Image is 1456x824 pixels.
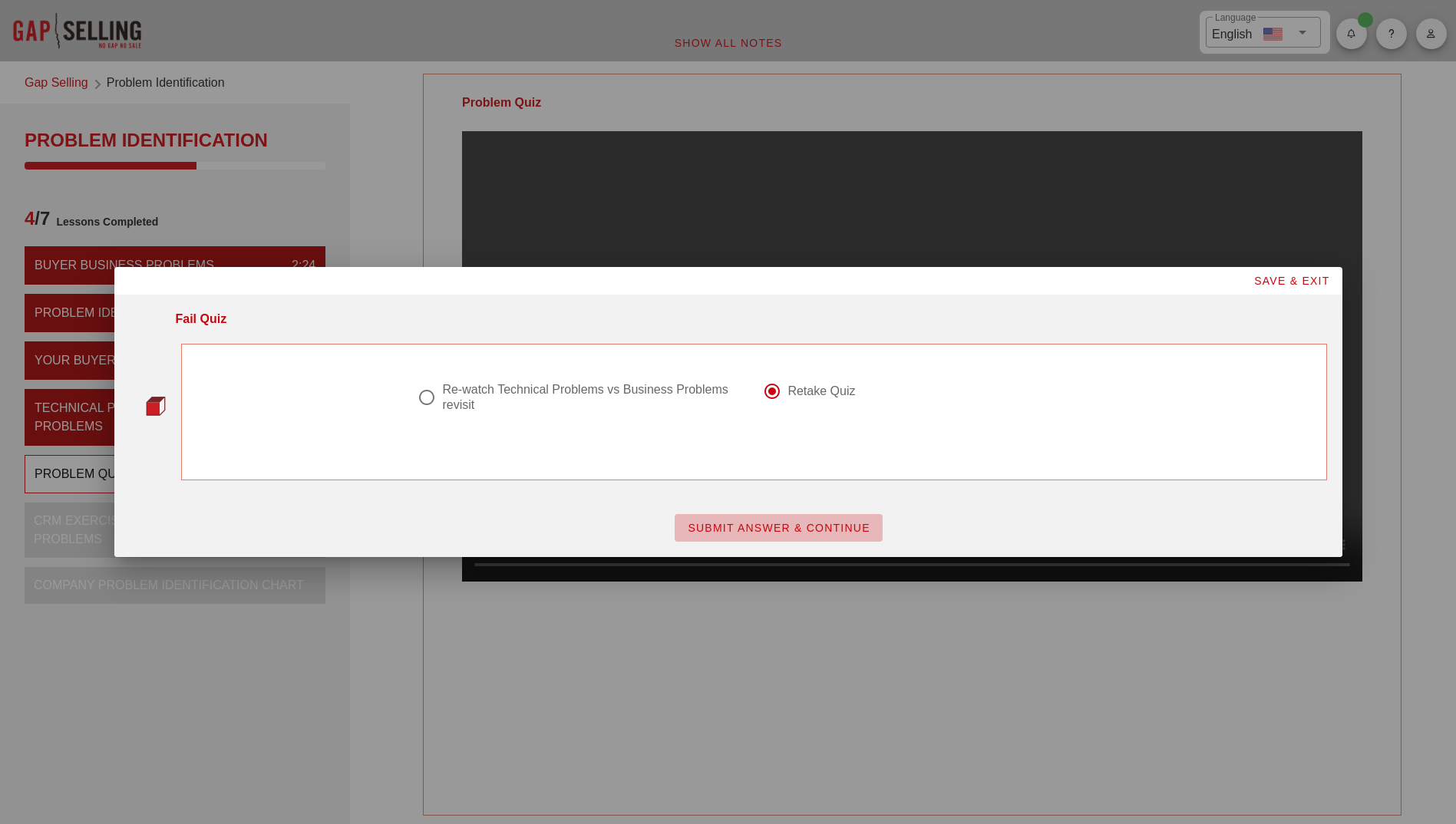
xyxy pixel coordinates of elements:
span: SAVE & EXIT [1253,275,1330,287]
div: Re-watch Technical Problems vs Business Problems revisit [442,382,732,413]
button: SAVE & EXIT [1241,267,1342,295]
button: SUBMIT ANSWER & CONTINUE [675,514,883,542]
div: Fail Quiz [176,310,227,328]
span: SUBMIT ANSWER & CONTINUE [687,522,870,534]
div: Retake Quiz [787,384,855,399]
img: question-bullet-actve.png [146,396,166,416]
